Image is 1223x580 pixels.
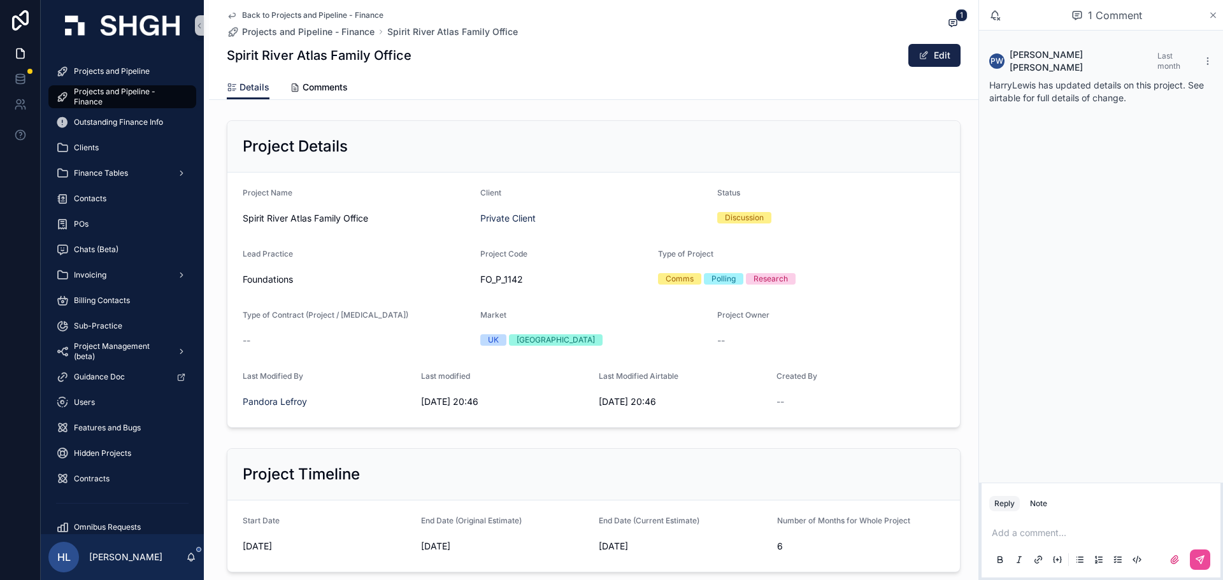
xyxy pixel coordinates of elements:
span: -- [243,334,250,347]
span: Projects and Pipeline [74,66,150,76]
a: Project Management (beta) [48,340,196,363]
span: Contacts [74,194,106,204]
a: Contracts [48,467,196,490]
a: Comments [290,76,348,101]
span: Last Modified By [243,371,303,381]
span: Features and Bugs [74,423,141,433]
span: Back to Projects and Pipeline - Finance [242,10,383,20]
span: Omnibus Requests [74,522,141,532]
span: [DATE] [421,540,589,553]
img: App logo [65,15,180,36]
p: [PERSON_NAME] [89,551,162,563]
span: Project Code [480,249,527,258]
a: Guidance Doc [48,365,196,388]
span: HarryLewis has updated details on this project. See airtable for full details of change. [989,80,1204,103]
span: 6 [777,540,945,553]
span: Project Management (beta) [74,341,167,362]
div: [GEOGRAPHIC_DATA] [517,334,595,346]
span: Last month [1157,51,1180,71]
a: POs [48,213,196,236]
span: -- [717,334,725,347]
span: Project Owner [717,310,769,320]
a: Details [227,76,269,100]
span: Comments [303,81,348,94]
span: Invoicing [74,270,106,280]
span: Chats (Beta) [74,244,118,255]
span: Last Modified Airtable [599,371,678,381]
a: Projects and Pipeline - Finance [48,85,196,108]
div: Comms [666,273,694,285]
div: UK [488,334,499,346]
a: Hidden Projects [48,442,196,465]
h1: Spirit River Atlas Family Office [227,46,411,64]
span: Sub-Practice [74,321,122,331]
span: Number of Months for Whole Project [777,516,910,525]
span: Start Date [243,516,280,525]
a: Features and Bugs [48,416,196,439]
span: Projects and Pipeline - Finance [242,25,375,38]
span: [DATE] 20:46 [599,395,766,408]
span: Foundations [243,273,293,286]
a: Chats (Beta) [48,238,196,261]
h2: Project Timeline [243,464,360,485]
span: Contracts [74,474,110,484]
button: 1 [945,17,961,32]
span: [DATE] 20:46 [421,395,589,408]
span: Client [480,188,501,197]
a: Projects and Pipeline - Finance [227,25,375,38]
span: End Date (Original Estimate) [421,516,522,525]
span: Finance Tables [74,168,128,178]
span: Details [240,81,269,94]
a: Outstanding Finance Info [48,111,196,134]
span: Last modified [421,371,470,381]
span: Billing Contacts [74,295,130,306]
button: Edit [908,44,961,67]
span: Lead Practice [243,249,293,258]
span: PW [991,56,1003,66]
button: Note [1025,496,1052,511]
span: FO_P_1142 [480,273,648,286]
div: Note [1030,499,1047,509]
span: HL [57,549,71,565]
span: Projects and Pipeline - Finance [74,87,183,107]
span: [PERSON_NAME] [PERSON_NAME] [1010,48,1157,74]
div: scrollable content [41,51,204,534]
span: Outstanding Finance Info [74,117,163,127]
span: Type of Project [658,249,713,258]
span: Project Name [243,188,292,197]
a: Invoicing [48,264,196,286]
div: Research [754,273,788,285]
a: Omnibus Requests [48,516,196,539]
a: Sub-Practice [48,315,196,337]
h2: Project Details [243,136,348,157]
span: Created By [776,371,817,381]
a: Private Client [480,212,536,225]
a: Pandora Lefroy [243,395,307,408]
span: Spirit River Atlas Family Office [243,212,470,225]
span: Hidden Projects [74,448,131,458]
span: [DATE] [243,540,411,553]
span: End Date (Current Estimate) [599,516,699,525]
span: [DATE] [599,540,767,553]
span: Type of Contract (Project / [MEDICAL_DATA]) [243,310,408,320]
a: Back to Projects and Pipeline - Finance [227,10,383,20]
a: Finance Tables [48,162,196,185]
a: Contacts [48,187,196,210]
a: Projects and Pipeline [48,60,196,83]
a: Spirit River Atlas Family Office [387,25,518,38]
span: Users [74,397,95,407]
span: POs [74,219,89,229]
span: Market [480,310,506,320]
span: -- [776,395,784,408]
span: Clients [74,143,99,153]
div: Discussion [725,212,764,223]
span: Status [717,188,740,197]
button: Reply [989,496,1020,511]
span: Guidance Doc [74,372,125,382]
a: Users [48,391,196,414]
a: Billing Contacts [48,289,196,312]
div: Polling [712,273,736,285]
